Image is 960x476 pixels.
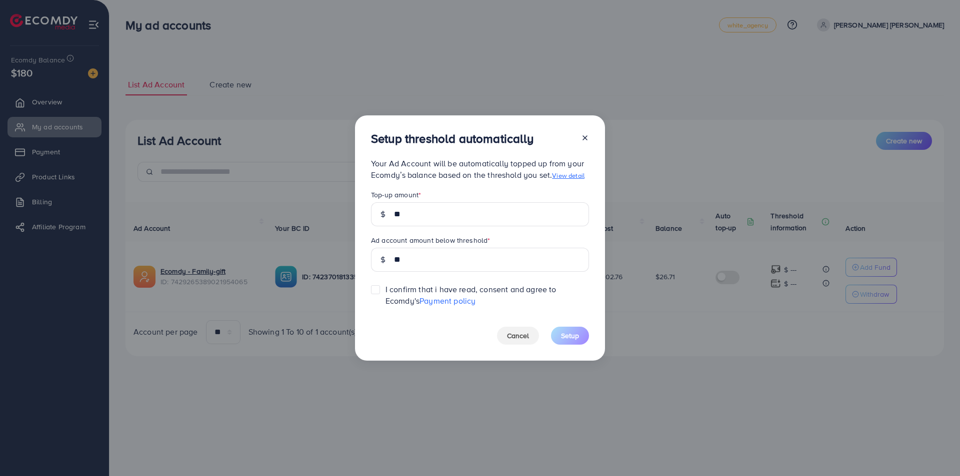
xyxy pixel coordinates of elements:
button: Cancel [497,327,539,345]
span: Setup [561,331,579,341]
a: View detail [552,171,584,180]
span: Cancel [507,331,529,341]
h3: Setup threshold automatically [371,131,534,146]
label: Ad account amount below threshold [371,235,490,245]
span: I confirm that i have read, consent and agree to Ecomdy's [385,284,589,307]
button: Setup [551,327,589,345]
span: Your Ad Account will be automatically topped up from your Ecomdy’s balance based on the threshold... [371,158,584,180]
label: Top-up amount [371,190,421,200]
iframe: Chat [917,431,952,469]
a: Payment policy [419,295,475,306]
